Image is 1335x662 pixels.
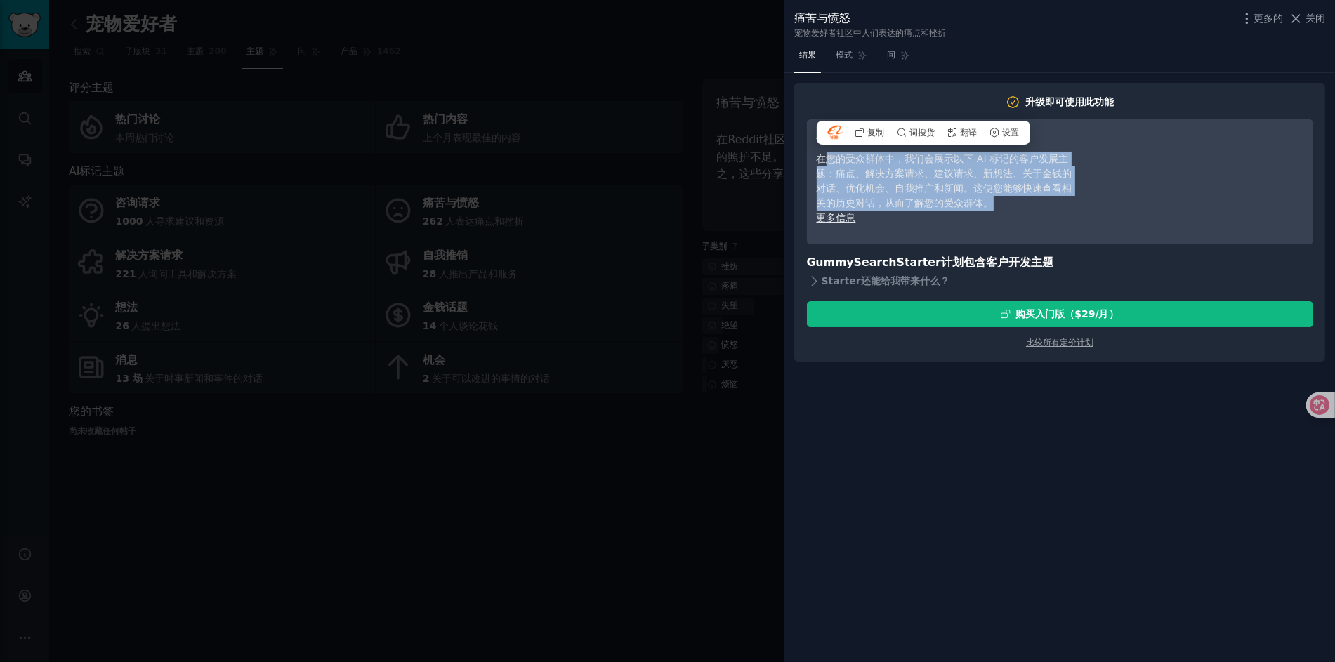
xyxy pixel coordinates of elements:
[807,301,1313,327] button: 购买入门版（$29/月）
[794,11,850,25] font: 痛苦与愤怒
[1035,308,1065,319] font: 入门版
[882,44,915,73] a: 问
[1239,11,1284,26] button: 更多的
[1015,308,1035,319] font: 购买
[822,275,861,286] font: Starter
[897,256,941,269] font: Starter
[836,50,853,60] font: 模式
[1096,308,1109,319] font: /月
[1065,308,1081,319] font: （$
[1289,11,1326,26] button: 关闭
[941,256,964,269] font: 计划
[964,256,986,269] font: 包含
[799,50,816,60] font: 结果
[1026,338,1093,347] a: 比较所有定价计划
[1081,308,1095,319] font: 29
[1109,308,1119,319] font: ）
[887,50,895,60] font: 问
[1306,13,1325,24] font: 关闭
[807,256,897,269] font: GummySearch
[831,44,872,73] a: 模式
[817,212,856,223] a: 更多信息
[940,275,949,286] font: ？
[1093,129,1303,234] iframe: YouTube 视频播放器
[1025,96,1114,107] font: 升级即可使用此功能
[1254,13,1284,24] font: 更多的
[794,28,946,38] font: 宠物爱好者社区中人们表达的痛点和挫折
[861,275,940,286] font: 还能给我带来什么
[794,44,821,73] a: 结果
[817,153,1072,208] font: 在您的受众群体中，我们会展示以下 AI 标记的客户发展主题：痛点、解决方案请求、建议请求、新想法、关于金钱的对话、优化机会、自我推广和新闻。这使您能够快速查看相关的历史对话，从而了解您的受众群体。
[986,256,1053,269] font: 客户开发主题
